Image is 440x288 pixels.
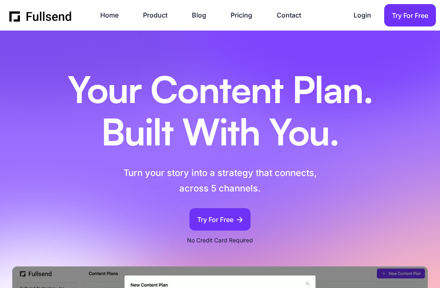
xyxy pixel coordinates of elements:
a: Try For Free [384,4,436,26]
p: No Credit Card Required [187,235,253,245]
a: Home [100,10,127,21]
a: Product [143,10,176,21]
a: Login [354,10,379,21]
a: Contact [277,10,309,21]
a: Blog [192,10,214,21]
div: Try For Free [392,10,428,21]
p: Turn your story into a strategy that connects, across 5 channels. [87,165,353,196]
a: Try For Free [189,208,251,231]
h1: Your Content Plan. Built With You. [47,71,393,156]
a: Pricing [231,10,260,21]
div: Try For Free [197,214,233,225]
a: home [9,9,72,22]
